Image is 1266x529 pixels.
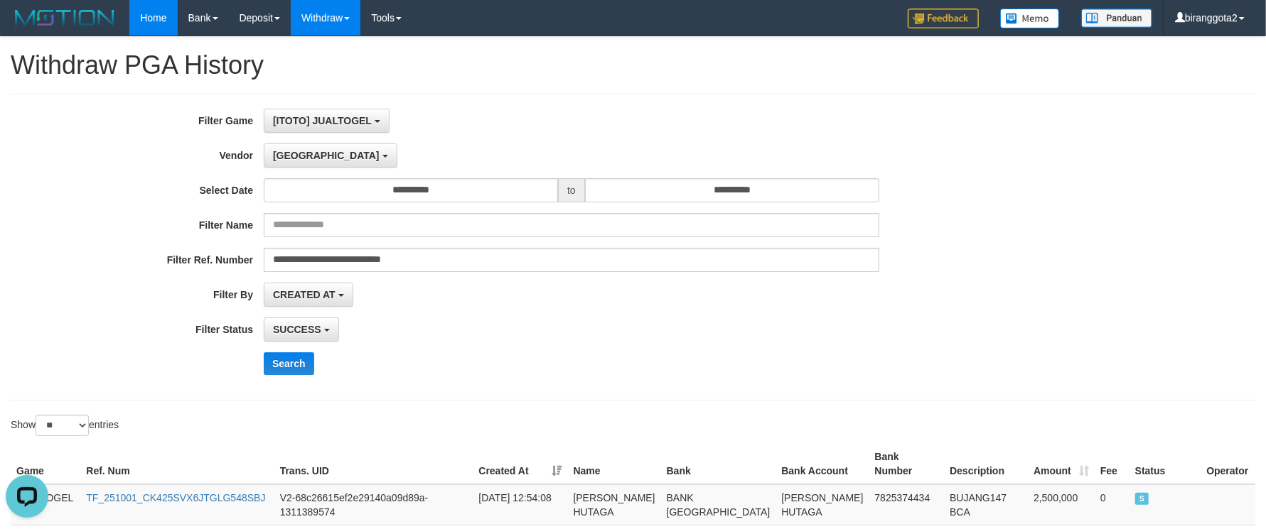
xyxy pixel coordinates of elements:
[568,444,661,484] th: Name
[274,444,473,484] th: Trans. UID
[1028,444,1095,484] th: Amount: activate to sort column ascending
[1081,9,1152,28] img: panduan.png
[264,317,339,342] button: SUCCESS
[558,178,585,202] span: to
[273,115,372,126] span: [ITOTO] JUALTOGEL
[264,143,397,168] button: [GEOGRAPHIC_DATA]
[1000,9,1060,28] img: Button%20Memo.svg
[11,51,1255,80] h1: Withdraw PGA History
[1095,484,1130,525] td: 0
[908,9,979,28] img: Feedback.jpg
[661,484,776,525] td: BANK [GEOGRAPHIC_DATA]
[473,484,567,525] td: [DATE] 12:54:08
[264,352,314,375] button: Search
[264,109,390,133] button: [ITOTO] JUALTOGEL
[1028,484,1095,525] td: 2,500,000
[776,444,869,484] th: Bank Account
[776,484,869,525] td: [PERSON_NAME] HUTAGA
[1130,444,1201,484] th: Status
[273,150,380,161] span: [GEOGRAPHIC_DATA]
[273,324,321,335] span: SUCCESS
[274,484,473,525] td: V2-68c26615ef2e29140a09d89a-1311389574
[869,484,945,525] td: 7825374434
[568,484,661,525] td: [PERSON_NAME] HUTAGA
[11,415,119,436] label: Show entries
[264,283,353,307] button: CREATED AT
[6,6,48,48] button: Open LiveChat chat widget
[86,492,265,503] a: TF_251001_CK425SVX6JTGLG548SBJ
[473,444,567,484] th: Created At: activate to sort column ascending
[80,444,274,484] th: Ref. Num
[944,444,1028,484] th: Description
[11,444,80,484] th: Game
[273,289,336,300] span: CREATED AT
[1135,493,1149,505] span: SUCCESS
[944,484,1028,525] td: BUJANG147 BCA
[1095,444,1130,484] th: Fee
[661,444,776,484] th: Bank
[869,444,945,484] th: Bank Number
[36,415,89,436] select: Showentries
[1201,444,1255,484] th: Operator
[11,7,119,28] img: MOTION_logo.png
